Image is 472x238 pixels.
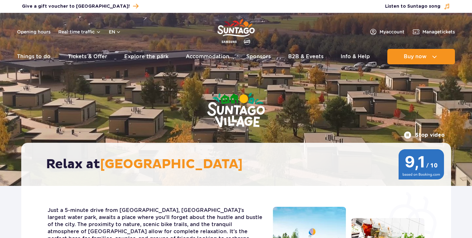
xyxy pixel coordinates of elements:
a: Sponsors [246,49,271,64]
button: Stop video [404,131,445,139]
button: Buy now [387,49,455,64]
span: Give a gift voucher to [GEOGRAPHIC_DATA]! [22,3,130,10]
a: Things to do [17,49,51,64]
a: Myaccount [369,28,404,36]
button: Real-time traffic [58,29,101,34]
img: 9,1/10 wg ocen z Booking.com [398,149,445,179]
a: Give a gift voucher to [GEOGRAPHIC_DATA]! [22,2,138,11]
img: Suntago Village [181,68,291,154]
span: [GEOGRAPHIC_DATA] [100,156,243,172]
a: Explore the park [124,49,168,64]
h2: Relax at [46,156,433,172]
a: Tickets & Offer [68,49,107,64]
a: Info & Help [341,49,370,64]
button: en [109,29,121,35]
a: B2B & Events [288,49,324,64]
a: Opening hours [17,29,51,35]
span: Listen to Suntago song [385,3,440,10]
span: Manage tickets [422,29,455,35]
a: Accommodation [186,49,229,64]
span: My account [380,29,404,35]
a: Managetickets [412,28,455,36]
button: Listen to Suntago song [385,3,450,10]
a: Park of Poland [217,16,255,46]
span: Buy now [404,54,427,59]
